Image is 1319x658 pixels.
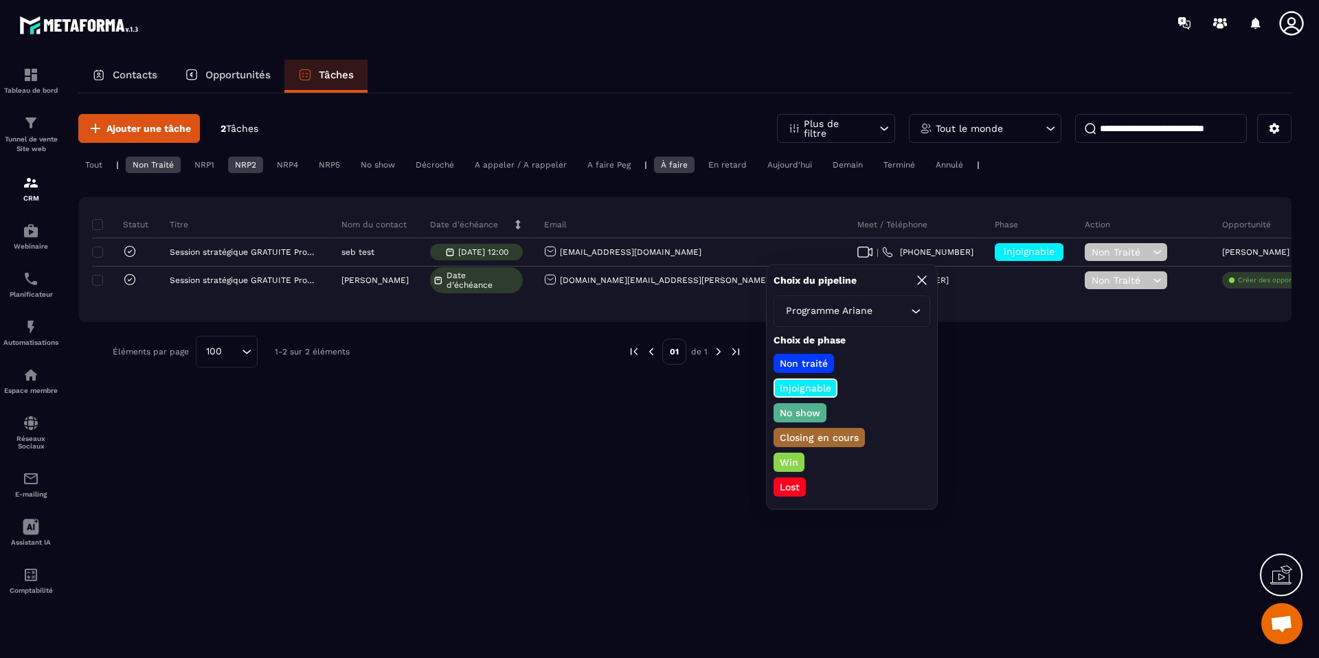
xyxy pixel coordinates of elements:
a: Assistant IA [3,508,58,556]
img: automations [23,223,39,239]
p: Plus de filtre [804,119,864,138]
p: Lost [778,480,802,494]
p: Session stratégique GRATUITE Programme Ariane [170,275,317,285]
p: Webinaire [3,242,58,250]
p: [PERSON_NAME] [341,275,409,285]
p: Comptabilité [3,587,58,594]
a: automationsautomationsAutomatisations [3,308,58,356]
div: Ouvrir le chat [1261,603,1303,644]
a: formationformationTableau de bord [3,56,58,104]
p: Date d’échéance [430,219,498,230]
span: | [877,247,879,258]
img: next [730,345,742,358]
p: Phase [995,219,1018,230]
p: Opportunité [1222,219,1271,230]
p: 2 [221,122,258,135]
img: logo [19,12,143,38]
span: injoignable [1004,246,1055,257]
span: 100 [201,344,227,359]
p: Tâches [319,69,354,81]
a: Tâches [284,60,368,93]
img: formation [23,174,39,191]
button: Ajouter une tâche [78,114,200,143]
div: Search for option [774,295,930,327]
img: prev [645,345,657,358]
div: NRP4 [270,157,305,173]
p: injoignable [778,381,833,395]
p: de 1 [691,346,708,357]
img: automations [23,319,39,335]
p: Réseaux Sociaux [3,435,58,450]
p: [DATE] 12:00 [458,247,508,257]
div: Non Traité [126,157,181,173]
div: Décroché [409,157,461,173]
div: Demain [826,157,870,173]
a: automationsautomationsWebinaire [3,212,58,260]
p: | [977,160,980,170]
p: 1-2 sur 2 éléments [275,347,350,356]
p: 01 [662,339,686,365]
p: Espace membre [3,387,58,394]
p: | [644,160,647,170]
a: schedulerschedulerPlanificateur [3,260,58,308]
p: E-mailing [3,490,58,498]
p: No show [778,406,822,420]
div: Terminé [877,157,922,173]
img: formation [23,67,39,83]
p: Assistant IA [3,538,58,546]
p: | [116,160,119,170]
p: Tableau de bord [3,87,58,94]
p: Planificateur [3,291,58,298]
a: Opportunités [171,60,284,93]
p: Statut [95,219,148,230]
p: CRM [3,194,58,202]
p: Closing en cours [778,431,861,444]
a: social-networksocial-networkRéseaux Sociaux [3,405,58,460]
p: Automatisations [3,339,58,346]
div: NRP2 [228,157,263,173]
p: Win [778,455,800,469]
div: No show [354,157,402,173]
a: emailemailE-mailing [3,460,58,508]
p: Action [1085,219,1110,230]
span: Non Traité [1092,275,1149,286]
div: Search for option [196,336,258,367]
p: [PERSON_NAME] [1222,247,1289,257]
div: Aujourd'hui [760,157,819,173]
img: automations [23,367,39,383]
a: accountantaccountantComptabilité [3,556,58,604]
div: À faire [654,157,695,173]
div: NRP1 [188,157,221,173]
p: Session stratégique GRATUITE Programme Ariane [170,247,317,257]
a: formationformationCRM [3,164,58,212]
a: [PHONE_NUMBER] [882,247,973,258]
div: A appeler / A rappeler [468,157,574,173]
p: Créer des opportunités [1238,275,1315,285]
img: scheduler [23,271,39,287]
p: Meet / Téléphone [857,219,927,230]
div: Annulé [929,157,970,173]
span: Date d’échéance [447,271,519,290]
img: formation [23,115,39,131]
img: accountant [23,567,39,583]
span: Programme Ariane [782,304,875,319]
img: social-network [23,415,39,431]
p: Non traité [778,356,830,370]
span: Non Traité [1092,247,1149,258]
a: automationsautomationsEspace membre [3,356,58,405]
span: Ajouter une tâche [106,122,191,135]
div: NRP5 [312,157,347,173]
div: Tout [78,157,109,173]
img: prev [628,345,640,358]
p: Choix de phase [774,334,930,347]
p: Choix du pipeline [774,274,857,287]
p: Nom du contact [341,219,407,230]
p: Email [544,219,567,230]
span: Tâches [226,123,258,134]
div: En retard [701,157,754,173]
input: Search for option [875,304,907,319]
p: seb test [341,247,374,257]
a: Contacts [78,60,171,93]
img: next [712,345,725,358]
input: Search for option [227,344,238,359]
